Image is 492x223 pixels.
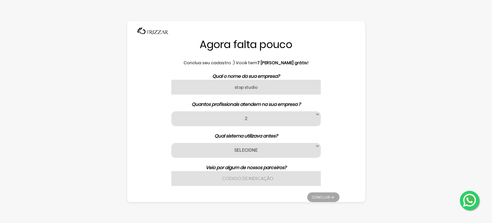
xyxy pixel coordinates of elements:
label: SELECIONE [179,147,312,153]
input: Nome da sua empresa [171,80,320,95]
p: Qual o nome da sua empresa? [153,73,339,80]
ul: Pagination [307,189,339,202]
h1: Agora falta pouco [153,38,339,51]
p: Qual sistema utilizava antes? [153,133,339,139]
p: Veio por algum de nossos parceiros? [153,164,339,171]
p: Conclua seu cadastro :) Você tem [153,60,339,66]
label: 2 [179,115,312,121]
p: Quantos profissionais atendem na sua empresa ? [153,101,339,108]
img: whatsapp.png [462,192,477,208]
input: Codigo de indicação [171,171,320,186]
b: 7 [PERSON_NAME] grátis! [257,60,308,66]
